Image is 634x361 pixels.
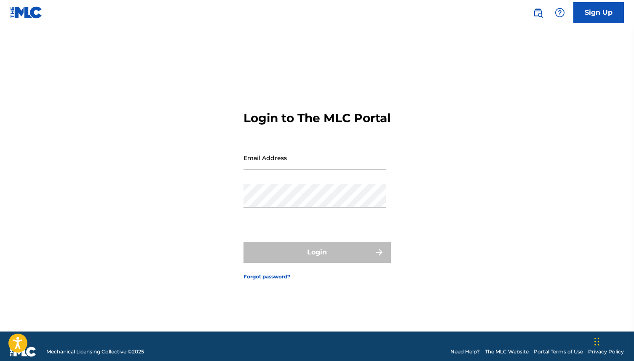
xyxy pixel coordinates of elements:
h3: Login to The MLC Portal [243,111,391,126]
a: Forgot password? [243,273,290,281]
iframe: Chat Widget [592,321,634,361]
div: Help [551,4,568,21]
img: help [555,8,565,18]
a: The MLC Website [485,348,529,356]
a: Portal Terms of Use [534,348,583,356]
img: logo [10,347,36,357]
a: Public Search [530,4,546,21]
a: Need Help? [450,348,480,356]
a: Privacy Policy [588,348,624,356]
img: search [533,8,543,18]
a: Sign Up [573,2,624,23]
span: Mechanical Licensing Collective © 2025 [46,348,144,356]
img: MLC Logo [10,6,43,19]
div: Drag [594,329,599,354]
